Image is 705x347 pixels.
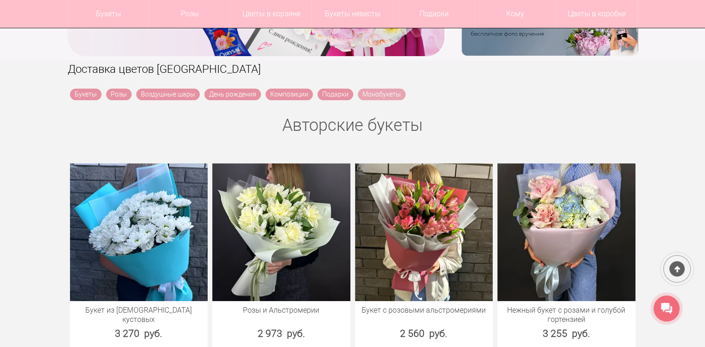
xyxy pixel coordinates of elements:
[204,89,261,100] a: День рождения
[502,306,631,324] a: Нежный букет с розами и голубой гортензией
[212,163,350,302] img: Розы и Альстромерии
[75,306,203,324] a: Букет из [DEMOGRAPHIC_DATA] кустовых
[497,327,635,341] div: 3 255 руб.
[136,89,200,100] a: Воздушные шары
[318,89,353,100] a: Подарки
[70,89,102,100] a: Букеты
[266,89,313,100] a: Композиции
[212,327,350,341] div: 2 973 руб.
[358,89,406,100] a: Монобукеты
[360,306,489,315] a: Букет с розовыми альстромериями
[68,61,638,77] h1: Доставка цветов [GEOGRAPHIC_DATA]
[355,163,493,302] img: Букет с розовыми альстромериями
[70,327,208,341] div: 3 270 руб.
[355,327,493,341] div: 2 560 руб.
[217,306,346,315] a: Розы и Альстромерии
[106,89,132,100] a: Розы
[70,163,208,302] img: Букет из хризантем кустовых
[282,116,423,135] a: Авторские букеты
[497,163,635,302] img: Нежный букет с розами и голубой гортензией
